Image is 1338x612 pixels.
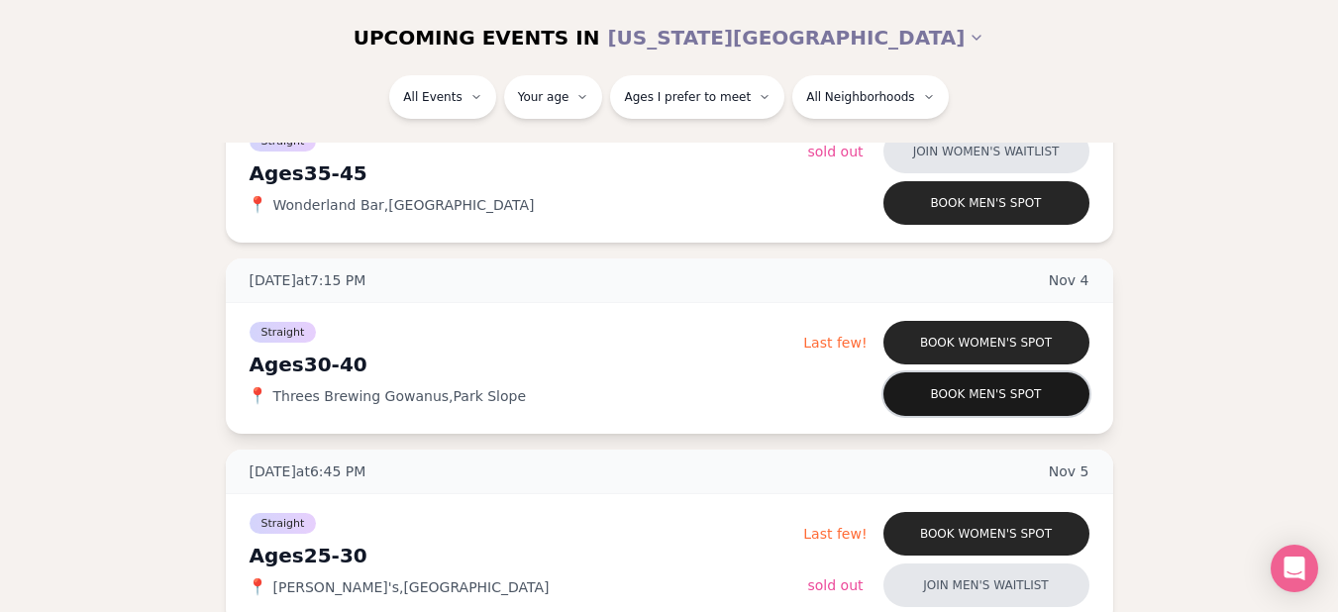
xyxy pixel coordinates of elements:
button: Join men's waitlist [883,563,1089,607]
span: Threes Brewing Gowanus , Park Slope [273,386,527,406]
button: Join women's waitlist [883,130,1089,173]
span: Wonderland Bar , [GEOGRAPHIC_DATA] [273,195,535,215]
div: Ages 30-40 [250,351,804,378]
button: All Events [389,75,495,119]
div: Ages 35-45 [250,159,808,187]
span: [DATE] at 7:15 PM [250,270,366,290]
button: [US_STATE][GEOGRAPHIC_DATA] [607,16,984,59]
div: Open Intercom Messenger [1271,545,1318,592]
span: Straight [250,513,317,534]
span: 📍 [250,579,265,595]
button: All Neighborhoods [792,75,948,119]
span: Ages I prefer to meet [624,89,751,105]
span: All Events [403,89,462,105]
span: Your age [518,89,569,105]
span: Sold Out [808,577,864,593]
button: Ages I prefer to meet [610,75,784,119]
button: Book women's spot [883,321,1089,364]
span: Nov 5 [1049,461,1089,481]
span: Last few! [803,526,867,542]
span: 📍 [250,197,265,213]
button: Book men's spot [883,181,1089,225]
div: Ages 25-30 [250,542,804,569]
button: Your age [504,75,603,119]
span: Nov 4 [1049,270,1089,290]
span: Last few! [803,335,867,351]
span: All Neighborhoods [806,89,914,105]
span: [PERSON_NAME]'s , [GEOGRAPHIC_DATA] [273,577,550,597]
span: Straight [250,322,317,343]
span: Sold Out [808,144,864,159]
span: 📍 [250,388,265,404]
span: [DATE] at 6:45 PM [250,461,366,481]
button: Book men's spot [883,372,1089,416]
span: UPCOMING EVENTS IN [354,24,600,51]
button: Book women's spot [883,512,1089,556]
